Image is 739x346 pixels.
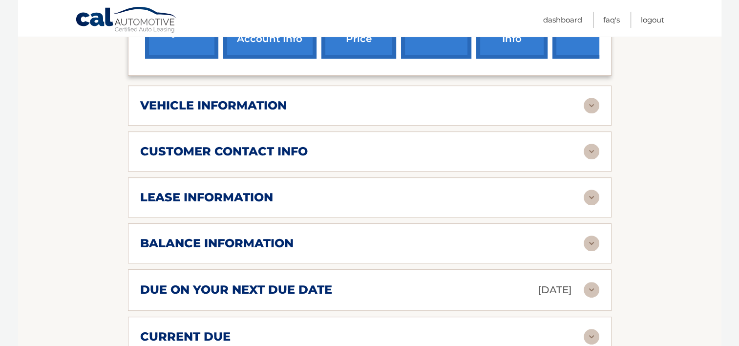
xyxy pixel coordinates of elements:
[584,282,599,298] img: accordion-rest.svg
[140,144,308,159] h2: customer contact info
[584,98,599,113] img: accordion-rest.svg
[584,329,599,345] img: accordion-rest.svg
[75,6,178,35] a: Cal Automotive
[140,98,287,113] h2: vehicle information
[584,144,599,159] img: accordion-rest.svg
[543,12,582,28] a: Dashboard
[140,329,231,344] h2: current due
[584,190,599,205] img: accordion-rest.svg
[538,281,572,299] p: [DATE]
[140,190,273,205] h2: lease information
[641,12,664,28] a: Logout
[140,236,294,251] h2: balance information
[603,12,620,28] a: FAQ's
[584,236,599,251] img: accordion-rest.svg
[140,282,332,297] h2: due on your next due date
